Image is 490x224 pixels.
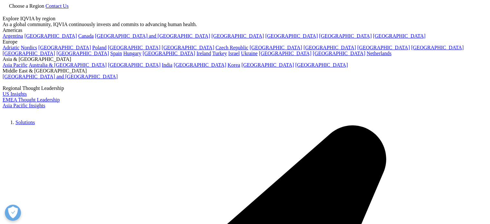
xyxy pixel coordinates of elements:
[241,51,258,56] a: Ukraine
[241,62,294,68] a: [GEOGRAPHIC_DATA]
[303,45,356,50] a: [GEOGRAPHIC_DATA]
[373,33,426,39] a: [GEOGRAPHIC_DATA]
[211,33,264,39] a: [GEOGRAPHIC_DATA]
[3,45,19,50] a: Adriatic
[45,3,69,9] a: Contact Us
[228,51,240,56] a: Israel
[3,85,487,91] div: Regional Thought Leadership
[95,33,210,39] a: [GEOGRAPHIC_DATA] and [GEOGRAPHIC_DATA]
[250,45,302,50] a: [GEOGRAPHIC_DATA]
[3,68,487,74] div: Middle East & [GEOGRAPHIC_DATA]
[143,51,195,56] a: [GEOGRAPHIC_DATA]
[197,51,211,56] a: Ireland
[3,74,118,79] a: [GEOGRAPHIC_DATA] and [GEOGRAPHIC_DATA]
[411,45,464,50] a: [GEOGRAPHIC_DATA]
[9,3,44,9] span: Choose a Region
[3,91,27,97] a: US Insights
[3,39,487,45] div: Europe
[313,51,365,56] a: [GEOGRAPHIC_DATA]
[227,62,240,68] a: Korea
[212,51,227,56] a: Turkey
[295,62,348,68] a: [GEOGRAPHIC_DATA]
[3,22,487,27] div: As a global community, IQVIA continuously invests and commits to advancing human health.
[3,27,487,33] div: Americas
[259,51,312,56] a: [GEOGRAPHIC_DATA]
[3,97,60,102] a: EMEA Thought Leadership
[367,51,391,56] a: Netherlands
[56,51,109,56] a: [GEOGRAPHIC_DATA]
[24,33,77,39] a: [GEOGRAPHIC_DATA]
[3,103,45,108] a: Asia Pacific Insights
[265,33,318,39] a: [GEOGRAPHIC_DATA]
[3,56,487,62] div: Asia & [GEOGRAPHIC_DATA]
[3,51,55,56] a: [GEOGRAPHIC_DATA]
[357,45,410,50] a: [GEOGRAPHIC_DATA]
[319,33,372,39] a: [GEOGRAPHIC_DATA]
[123,51,141,56] a: Hungary
[3,16,487,22] div: Explore IQVIA by region
[92,45,106,50] a: Poland
[216,45,248,50] a: Czech Republic
[162,45,214,50] a: [GEOGRAPHIC_DATA]
[5,205,21,221] button: Open Preferences
[78,33,94,39] a: Canada
[3,62,28,68] a: Asia Pacific
[162,62,172,68] a: India
[108,45,160,50] a: [GEOGRAPHIC_DATA]
[110,51,122,56] a: Spain
[3,33,23,39] a: Argentina
[108,62,160,68] a: [GEOGRAPHIC_DATA]
[38,45,91,50] a: [GEOGRAPHIC_DATA]
[21,45,37,50] a: Nordics
[15,120,35,125] a: Solutions
[29,62,107,68] a: Australia & [GEOGRAPHIC_DATA]
[174,62,226,68] a: [GEOGRAPHIC_DATA]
